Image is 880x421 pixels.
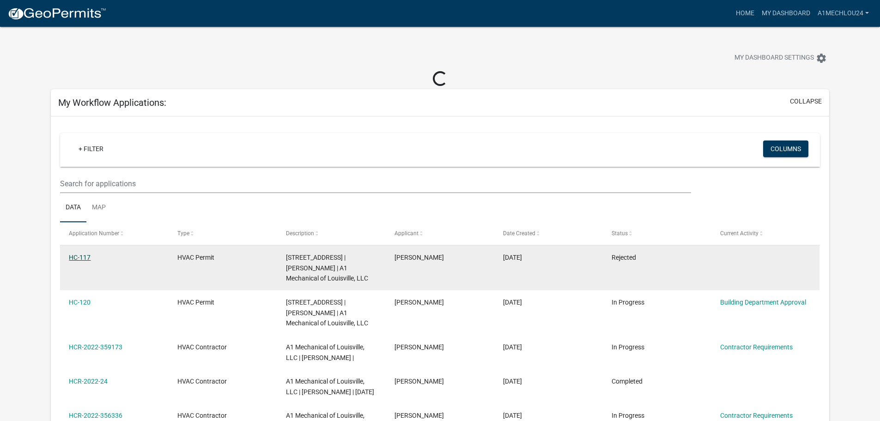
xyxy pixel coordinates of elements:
[503,343,522,351] span: 01/03/2025
[60,174,691,193] input: Search for applications
[177,254,214,261] span: HVAC Permit
[720,412,793,419] a: Contractor Requirements
[612,343,644,351] span: In Progress
[503,378,522,385] span: 01/03/2025
[86,193,111,223] a: Map
[177,378,227,385] span: HVAC Contractor
[816,53,827,64] i: settings
[503,254,522,261] span: 09/19/2025
[69,299,91,306] a: HC-120
[612,254,636,261] span: Rejected
[69,412,122,419] a: HCR-2022-356336
[69,254,91,261] a: HC-117
[394,254,444,261] span: Eric Woerner
[394,343,444,351] span: Eric Woerner
[286,343,364,361] span: A1 Mechanical of Louisville, LLC | Eric Woerner |
[69,343,122,351] a: HCR-2022-359173
[177,343,227,351] span: HVAC Contractor
[177,230,189,237] span: Type
[763,140,808,157] button: Columns
[69,378,108,385] a: HCR-2022-24
[394,299,444,306] span: Eric Woerner
[734,53,814,64] span: My Dashboard Settings
[727,49,834,67] button: My Dashboard Settingssettings
[503,299,522,306] span: 08/14/2025
[732,5,758,22] a: Home
[711,222,819,244] datatable-header-cell: Current Activity
[758,5,814,22] a: My Dashboard
[60,222,169,244] datatable-header-cell: Application Number
[58,97,166,108] h5: My Workflow Applications:
[394,378,444,385] span: Eric Woerner
[720,299,806,306] a: Building Department Approval
[394,230,419,237] span: Applicant
[277,222,386,244] datatable-header-cell: Description
[612,299,644,306] span: In Progress
[503,230,535,237] span: Date Created
[286,230,314,237] span: Description
[612,412,644,419] span: In Progress
[602,222,711,244] datatable-header-cell: Status
[494,222,603,244] datatable-header-cell: Date Created
[790,97,822,106] button: collapse
[612,378,643,385] span: Completed
[394,412,444,419] span: Eric Woerner
[286,378,374,396] span: A1 Mechanical of Louisville, LLC | Eric Woerner | 01/01/2026
[71,140,111,157] a: + Filter
[177,299,214,306] span: HVAC Permit
[286,299,368,327] span: 6820 SALEM NOBLE ROAD | Eric Woerner | A1 Mechanical of Louisville, LLC
[386,222,494,244] datatable-header-cell: Applicant
[69,230,119,237] span: Application Number
[503,412,522,419] span: 12/31/2024
[169,222,277,244] datatable-header-cell: Type
[286,254,368,282] span: 6820 SALEM NOBLE ROAD | Eric Woerner | A1 Mechanical of Louisville, LLC
[720,343,793,351] a: Contractor Requirements
[612,230,628,237] span: Status
[177,412,227,419] span: HVAC Contractor
[814,5,873,22] a: A1MechLou24
[60,193,86,223] a: Data
[720,230,759,237] span: Current Activity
